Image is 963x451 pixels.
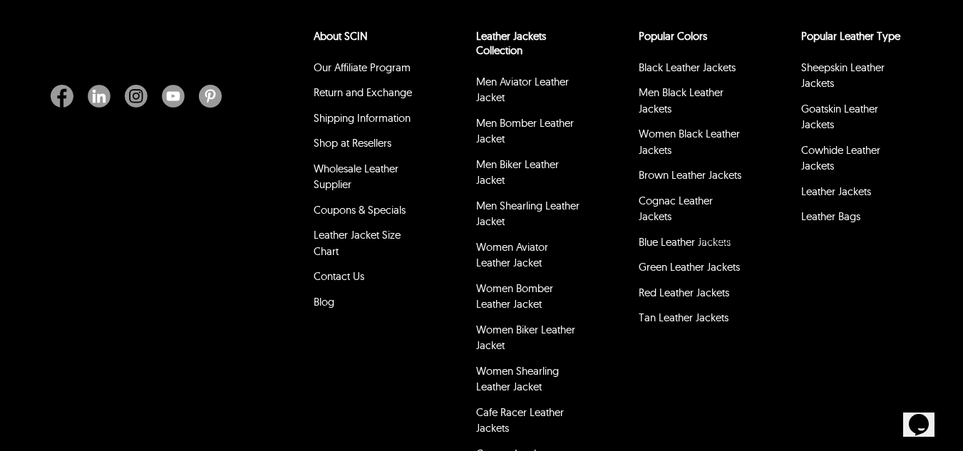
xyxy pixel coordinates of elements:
[799,182,907,207] li: Leather Jackets
[311,108,420,134] li: Shipping Information
[314,111,411,125] a: Shipping Information
[639,168,741,182] a: Brown Leather Jackets
[192,85,222,108] a: Pinterest
[311,58,420,83] li: Our Affiliate Program
[199,85,222,108] img: Pinterest
[637,58,745,83] li: Black Leather Jackets
[474,237,582,279] li: Women Aviator Leather Jacket
[639,235,731,249] a: Blue Leather Jackets
[311,292,420,318] li: Blog
[314,85,412,99] a: Return and Exchange
[637,124,745,165] li: Women Black Leather Jackets
[476,323,575,353] a: Women Biker Leather Jacket
[311,225,420,266] li: Leather Jacket Size Chart
[118,85,155,108] a: Instagram
[162,85,185,108] img: Youtube
[6,6,235,28] span: Welcome to our site, if you need help simply reply to this message, we are online and ready to help.
[474,361,582,403] li: Women Shearling Leather Jacket
[51,85,81,108] a: Facebook
[311,266,420,292] li: Contact Us
[311,83,420,108] li: Return and Exchange
[799,58,907,99] li: Sheepskin Leather Jackets
[476,75,569,105] a: Men Aviator Leather Jacket
[476,199,580,229] a: Men Shearling Leather Jacket
[51,85,73,108] img: Facebook
[801,61,885,90] a: Sheepskin Leather Jackets
[314,203,406,217] a: Coupons & Specials
[314,29,368,43] a: About SCIN
[639,85,723,115] a: Men Black Leather Jackets
[474,403,582,444] li: Cafe Racer Leather Jackets
[801,185,871,198] a: Leather Jackets
[125,85,148,108] img: Instagram
[88,85,110,108] img: Linkedin
[474,279,582,320] li: Women Bomber Leather Jacket
[637,165,745,191] li: Brown Leather Jackets
[311,133,420,159] li: Shop at Resellers
[474,72,582,113] li: Men Aviator Leather Jacket
[637,232,745,258] li: Blue Leather Jackets
[639,260,740,274] a: Green Leather Jackets
[801,209,860,223] a: Leather Bags
[6,6,262,28] div: Welcome to our site, if you need help simply reply to this message, we are online and ready to help.
[474,320,582,361] li: Women Biker Leather Jacket
[639,61,736,74] a: Black Leather Jackets
[639,29,707,43] a: popular leather jacket colors
[314,269,364,283] a: Contact Us
[476,116,574,146] a: Men Bomber Leather Jacket
[801,29,900,43] a: Popular Leather Type
[637,83,745,124] li: Men Black Leather Jackets
[476,29,546,57] a: Leather Jackets Collection
[639,311,728,324] a: Tan Leather Jackets
[639,194,713,224] a: Cognac Leather Jackets
[799,99,907,140] li: Goatskin Leather Jackets
[476,364,559,394] a: Women Shearling Leather Jacket
[637,257,745,283] li: Green Leather Jackets
[801,143,880,173] a: Cowhide Leather Jackets
[314,162,398,192] a: Wholesale Leather Supplier
[476,240,548,270] a: Women Aviator Leather Jacket
[692,219,949,387] iframe: chat widget
[314,136,391,150] a: Shop at Resellers
[476,281,553,311] a: Women Bomber Leather Jacket
[474,155,582,196] li: Men Biker Leather Jacket
[639,286,729,299] a: Red Leather Jackets
[314,295,334,309] a: Blog
[799,140,907,182] li: Cowhide Leather Jackets
[155,85,192,108] a: Youtube
[799,207,907,232] li: Leather Bags
[639,127,740,157] a: Women Black Leather Jackets
[801,102,878,132] a: Goatskin Leather Jackets
[903,394,949,437] iframe: chat widget
[81,85,118,108] a: Linkedin
[637,308,745,333] li: Tan Leather Jackets
[311,200,420,226] li: Coupons & Specials
[476,157,559,187] a: Men Biker Leather Jacket
[476,405,564,435] a: Cafe Racer Leather Jackets
[637,191,745,232] li: Cognac Leather Jackets
[474,196,582,237] li: Men Shearling Leather Jacket
[311,159,420,200] li: Wholesale Leather Supplier
[314,228,401,258] a: Leather Jacket Size Chart
[637,283,745,309] li: Red Leather Jackets
[474,113,582,155] li: Men Bomber Leather Jacket
[314,61,411,74] a: Our Affiliate Program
